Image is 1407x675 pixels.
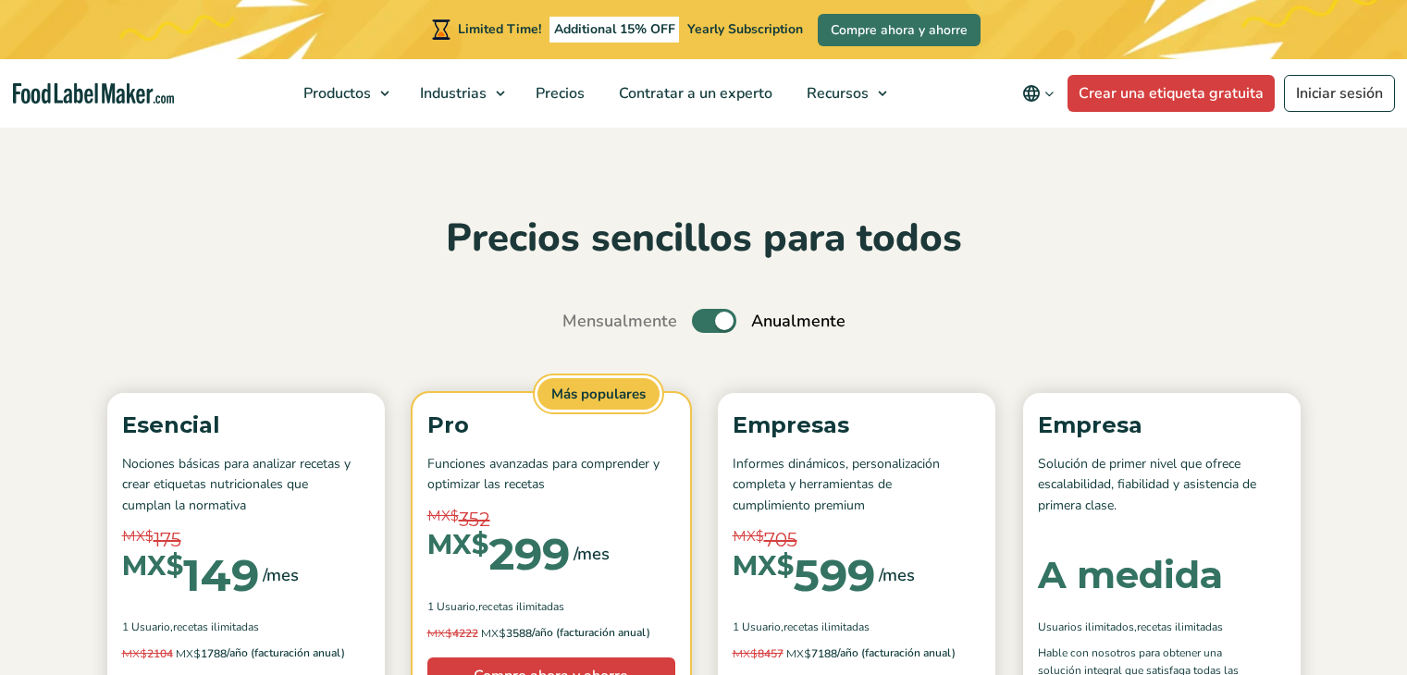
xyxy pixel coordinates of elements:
[427,454,675,496] p: Funciones avanzadas para comprender y optimizar las recetas
[687,20,803,38] span: Yearly Subscription
[733,553,875,597] div: 599
[122,644,227,663] span: 1788
[733,646,784,661] del: 8457
[733,553,794,580] span: MX$
[733,454,981,516] p: Informes dinámicos, personalización completa y herramientas de cumplimiento premium
[733,644,837,663] span: 7188
[459,506,490,534] span: 352
[530,83,586,104] span: Precios
[427,532,488,558] span: MX$
[784,619,870,635] span: Recetas ilimitadas
[1284,75,1395,112] a: Iniciar sesión
[481,626,506,640] span: MX$
[176,646,201,660] span: MX$
[122,646,173,661] del: 2104
[427,506,459,527] span: MX$
[1068,75,1275,112] a: Crear una etiqueta gratuita
[613,83,774,104] span: Contratar a un experto
[414,83,488,104] span: Industrias
[532,624,650,643] span: /año (facturación anual)
[122,553,183,580] span: MX$
[733,619,784,635] span: 1 Usuario,
[427,624,532,643] span: 3588
[837,644,956,663] span: /año (facturación anual)
[122,619,173,635] span: 1 Usuario,
[227,644,345,663] span: /año (facturación anual)
[122,646,147,660] span: MX$
[751,309,845,334] span: Anualmente
[98,214,1310,264] h2: Precios sencillos para todos
[13,83,174,104] a: Food Label Maker homepage
[427,408,675,443] p: Pro
[1137,619,1223,635] span: Recetas ilimitadas
[535,375,662,413] span: Más populares
[801,83,870,104] span: Recursos
[403,59,514,128] a: Industrias
[122,526,154,547] span: MX$
[427,626,452,640] span: MX$
[298,83,373,104] span: Productos
[574,541,610,567] span: /mes
[879,562,915,588] span: /mes
[786,646,811,660] span: MX$
[692,309,736,333] label: Toggle
[1038,619,1137,635] span: Usuarios ilimitados,
[602,59,785,128] a: Contratar a un experto
[1038,454,1286,516] p: Solución de primer nivel que ofrece escalabilidad, fiabilidad y asistencia de primera clase.
[764,526,797,554] span: 705
[549,17,680,43] span: Additional 15% OFF
[733,408,981,443] p: Empresas
[122,553,259,597] div: 149
[733,646,758,660] span: MX$
[562,309,677,334] span: Mensualmente
[154,526,181,554] span: 175
[478,598,564,615] span: Recetas ilimitadas
[458,20,541,38] span: Limited Time!
[287,59,399,128] a: Productos
[263,562,299,588] span: /mes
[733,526,764,547] span: MX$
[122,408,370,443] p: Esencial
[427,598,478,615] span: 1 Usuario,
[173,619,259,635] span: Recetas ilimitadas
[1038,557,1223,594] div: A medida
[790,59,896,128] a: Recursos
[1038,408,1286,443] p: Empresa
[122,454,370,516] p: Nociones básicas para analizar recetas y crear etiquetas nutricionales que cumplan la normativa
[427,626,478,641] del: 4222
[1009,75,1068,112] button: Change language
[519,59,598,128] a: Precios
[427,532,570,576] div: 299
[818,14,981,46] a: Compre ahora y ahorre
